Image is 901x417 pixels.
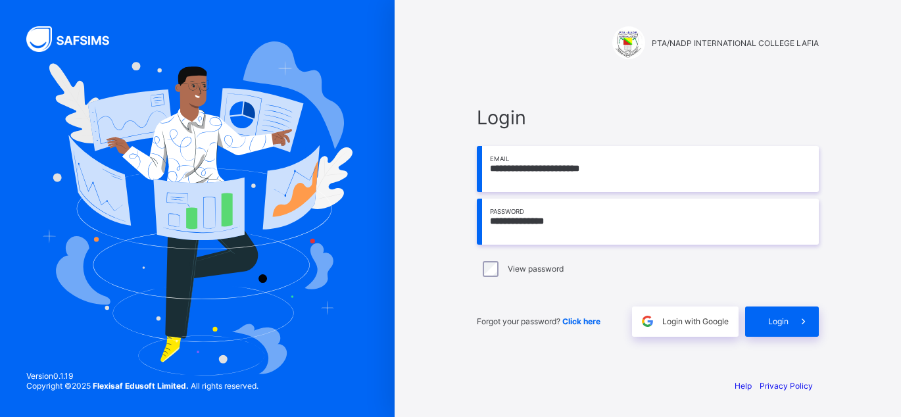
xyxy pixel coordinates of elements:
a: Click here [562,316,600,326]
label: View password [508,264,564,274]
span: Login [768,316,789,326]
span: Login [477,106,819,129]
span: PTA/NADP INTERNATIONAL COLLEGE LAFIA [652,38,819,48]
a: Privacy Policy [760,381,813,391]
img: google.396cfc9801f0270233282035f929180a.svg [640,314,655,329]
img: Hero Image [42,41,353,375]
img: SAFSIMS Logo [26,26,125,52]
span: Forgot your password? [477,316,600,326]
a: Help [735,381,752,391]
strong: Flexisaf Edusoft Limited. [93,381,189,391]
span: Login with Google [662,316,729,326]
span: Copyright © 2025 All rights reserved. [26,381,258,391]
span: Version 0.1.19 [26,371,258,381]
